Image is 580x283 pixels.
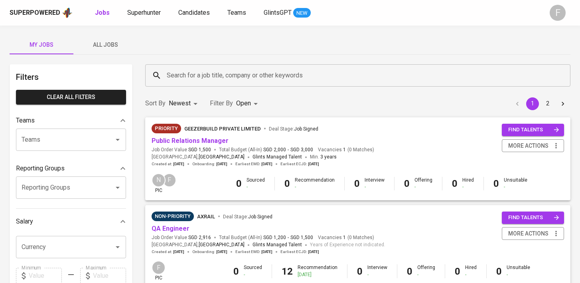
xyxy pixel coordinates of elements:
b: 0 [284,178,290,189]
span: [GEOGRAPHIC_DATA] , [152,241,245,249]
span: Priority [152,125,181,133]
a: Superpoweredapp logo [10,7,73,19]
button: Clear All filters [16,90,126,105]
span: Clear All filters [22,92,120,102]
div: Sufficient Talents in Pipeline [152,212,194,221]
div: pic [152,261,166,281]
span: Earliest EMD : [235,249,272,255]
span: [DATE] [173,249,184,255]
div: F [152,261,166,275]
p: Sort By [145,99,166,108]
span: Min. [310,154,337,160]
b: 0 [496,266,502,277]
span: Deal Stage : [269,126,318,132]
span: SGD 1,500 [188,146,211,153]
span: Earliest ECJD : [280,249,319,255]
button: Open [112,134,123,145]
span: Years of Experience not indicated. [310,241,385,249]
span: GlintsGPT [264,9,292,16]
div: - [414,184,432,190]
div: Unsuitable [507,264,530,278]
div: Sourced [247,177,265,190]
b: 12 [282,266,293,277]
div: Teams [16,113,126,129]
div: - [465,271,477,278]
div: - [507,271,530,278]
span: SGD 3,000 [290,146,313,153]
div: - [504,184,527,190]
span: Created at : [152,161,184,167]
span: [GEOGRAPHIC_DATA] , [152,153,245,161]
span: [DATE] [173,161,184,167]
div: Interview [365,177,385,190]
span: more actions [508,229,548,239]
button: find talents [502,212,564,224]
span: more actions [508,141,548,151]
span: Axrail [197,214,215,220]
span: Job Signed [248,214,272,220]
b: 0 [357,266,363,277]
span: find talents [508,213,559,222]
span: GEEZERBUILD PRIVATE LIMITED [184,126,261,132]
span: Vacancies ( 0 Matches ) [318,234,374,241]
span: NEW [293,9,311,17]
span: Vacancies ( 0 Matches ) [318,146,374,153]
span: SGD 2,916 [188,234,211,241]
span: My Jobs [14,40,69,50]
p: Reporting Groups [16,164,65,173]
a: Candidates [178,8,211,18]
div: Salary [16,214,126,230]
a: Public Relations Manager [152,137,229,144]
b: 0 [404,178,410,189]
button: Open [112,241,123,253]
button: page 1 [526,97,539,110]
div: F [162,173,176,187]
span: Job Order Value [152,146,211,153]
b: 0 [354,178,360,189]
span: All Jobs [78,40,132,50]
a: Teams [227,8,248,18]
div: - [295,184,335,190]
span: [DATE] [308,161,319,167]
span: 1 [342,146,346,153]
b: 0 [236,178,242,189]
span: [GEOGRAPHIC_DATA] [199,153,245,161]
span: SGD 1,200 [263,234,286,241]
span: Earliest EMD : [235,161,272,167]
div: Sourced [244,264,262,278]
span: [DATE] [216,249,227,255]
span: Job Order Value [152,234,211,241]
div: - [247,184,265,190]
div: - [462,184,474,190]
div: Superpowered [10,8,60,18]
div: Recommendation [298,264,337,278]
div: Newest [169,96,200,111]
div: New Job received from Demand Team [152,124,181,133]
b: 0 [455,266,460,277]
button: Open [112,182,123,193]
a: Superhunter [127,8,162,18]
span: Total Budget (All-In) [219,146,313,153]
span: Onboarding : [192,161,227,167]
b: Jobs [95,9,110,16]
span: find talents [508,125,559,135]
nav: pagination navigation [510,97,570,110]
div: F [550,5,566,21]
b: 0 [407,266,412,277]
div: N [152,173,166,187]
button: more actions [502,227,564,240]
span: 3 years [320,154,337,160]
p: Filter By [210,99,233,108]
span: Teams [227,9,246,16]
span: Open [236,99,251,107]
div: Reporting Groups [16,160,126,176]
span: Deal Stage : [223,214,272,220]
span: Job Signed [294,126,318,132]
a: Jobs [95,8,111,18]
span: Total Budget (All-In) [219,234,313,241]
a: QA Engineer [152,225,189,232]
div: - [367,271,387,278]
div: Unsuitable [504,177,527,190]
div: - [365,184,385,190]
img: app logo [62,7,73,19]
